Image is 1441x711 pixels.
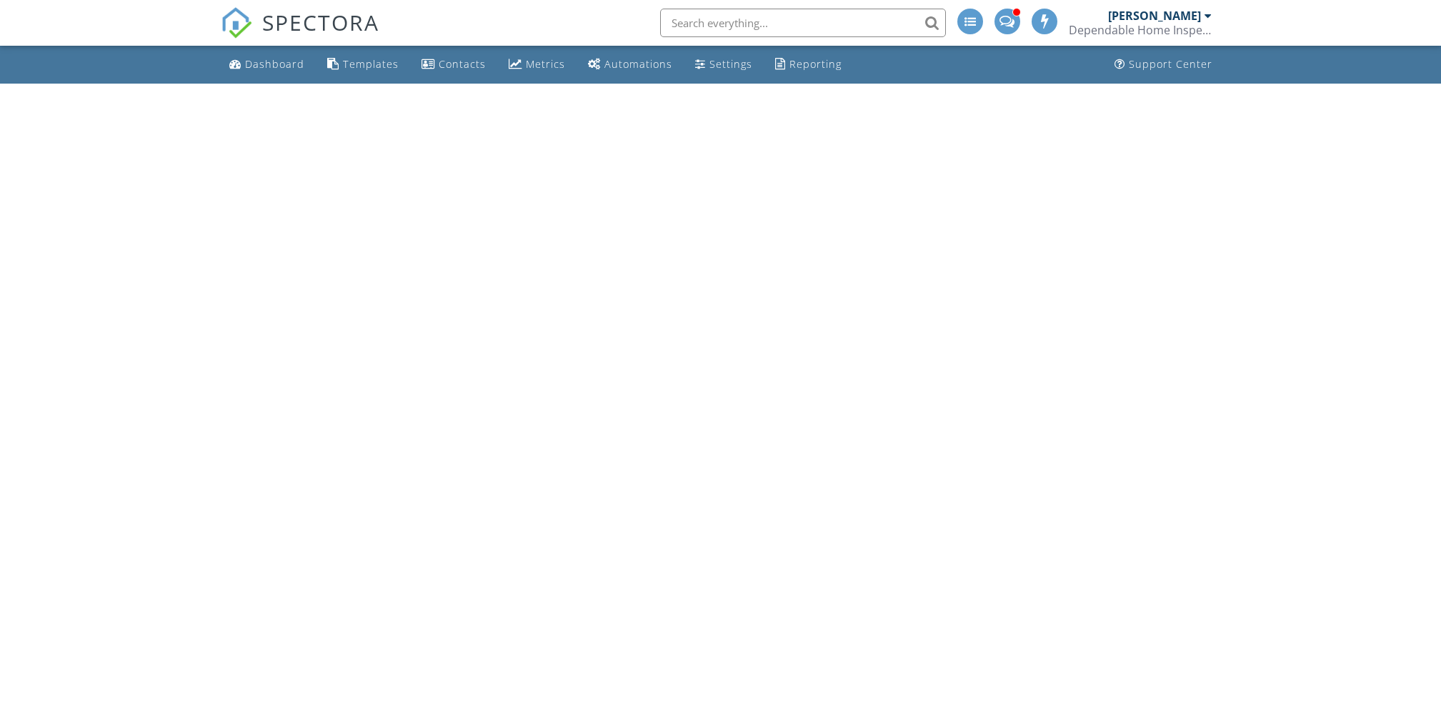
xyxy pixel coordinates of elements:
[709,57,752,71] div: Settings
[503,51,571,78] a: Metrics
[660,9,946,37] input: Search everything...
[221,19,379,49] a: SPECTORA
[1129,57,1212,71] div: Support Center
[582,51,678,78] a: Automations (Advanced)
[245,57,304,71] div: Dashboard
[1109,51,1218,78] a: Support Center
[224,51,310,78] a: Dashboard
[221,7,252,39] img: The Best Home Inspection Software - Spectora
[1069,23,1212,37] div: Dependable Home Inspections LLC
[1108,9,1201,23] div: [PERSON_NAME]
[439,57,486,71] div: Contacts
[769,51,847,78] a: Reporting
[416,51,492,78] a: Contacts
[789,57,842,71] div: Reporting
[343,57,399,71] div: Templates
[526,57,565,71] div: Metrics
[689,51,758,78] a: Settings
[321,51,404,78] a: Templates
[604,57,672,71] div: Automations
[262,7,379,37] span: SPECTORA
